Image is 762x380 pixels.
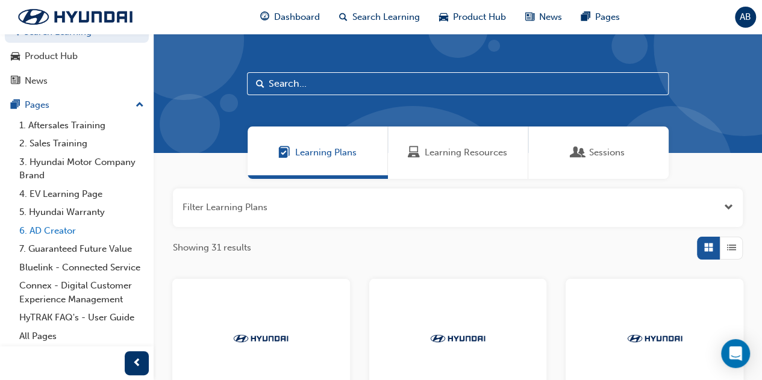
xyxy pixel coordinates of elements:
[5,45,149,67] a: Product Hub
[136,98,144,113] span: up-icon
[278,146,290,160] span: Learning Plans
[251,5,329,30] a: guage-iconDashboard
[388,126,528,179] a: Learning ResourcesLearning Resources
[173,241,251,255] span: Showing 31 results
[260,10,269,25] span: guage-icon
[14,203,149,222] a: 5. Hyundai Warranty
[439,10,448,25] span: car-icon
[5,94,149,116] button: Pages
[740,10,751,24] span: AB
[528,126,669,179] a: SessionsSessions
[581,10,590,25] span: pages-icon
[133,356,142,371] span: prev-icon
[11,51,20,62] span: car-icon
[25,74,48,88] div: News
[525,10,534,25] span: news-icon
[247,72,669,95] input: Search...
[14,258,149,277] a: Bluelink - Connected Service
[256,77,264,91] span: Search
[727,241,736,255] span: List
[589,146,625,160] span: Sessions
[453,10,506,24] span: Product Hub
[425,332,491,344] img: Trak
[724,201,733,214] button: Open the filter
[25,49,78,63] div: Product Hub
[274,10,320,24] span: Dashboard
[329,5,429,30] a: search-iconSearch Learning
[721,339,750,368] div: Open Intercom Messenger
[14,153,149,185] a: 3. Hyundai Motor Company Brand
[248,126,388,179] a: Learning PlansLearning Plans
[14,276,149,308] a: Connex - Digital Customer Experience Management
[25,98,49,112] div: Pages
[572,146,584,160] span: Sessions
[516,5,572,30] a: news-iconNews
[572,5,629,30] a: pages-iconPages
[228,332,294,344] img: Trak
[425,146,507,160] span: Learning Resources
[339,10,348,25] span: search-icon
[295,146,357,160] span: Learning Plans
[735,7,756,28] button: AB
[408,146,420,160] span: Learning Resources
[429,5,516,30] a: car-iconProduct Hub
[14,240,149,258] a: 7. Guaranteed Future Value
[6,4,145,30] img: Trak
[704,241,713,255] span: Grid
[14,185,149,204] a: 4. EV Learning Page
[5,70,149,92] a: News
[352,10,420,24] span: Search Learning
[14,327,149,346] a: All Pages
[539,10,562,24] span: News
[11,100,20,111] span: pages-icon
[14,134,149,153] a: 2. Sales Training
[14,308,149,327] a: HyTRAK FAQ's - User Guide
[14,116,149,135] a: 1. Aftersales Training
[622,332,688,344] img: Trak
[11,76,20,87] span: news-icon
[595,10,620,24] span: Pages
[14,222,149,240] a: 6. AD Creator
